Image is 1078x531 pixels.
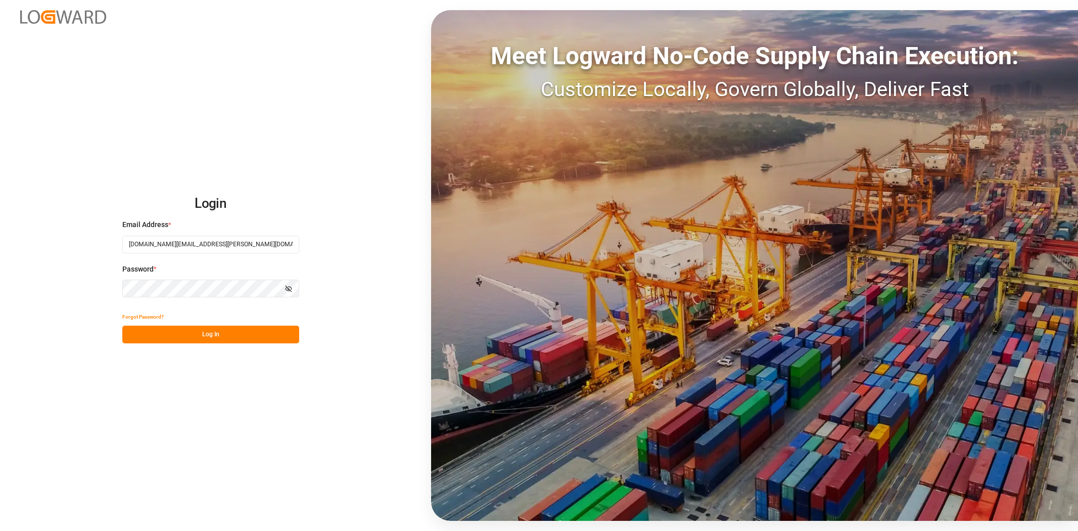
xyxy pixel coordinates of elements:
[122,219,168,230] span: Email Address
[20,10,106,24] img: Logward_new_orange.png
[431,38,1078,74] div: Meet Logward No-Code Supply Chain Execution:
[122,308,164,326] button: Forgot Password?
[122,188,299,220] h2: Login
[122,264,154,275] span: Password
[431,74,1078,105] div: Customize Locally, Govern Globally, Deliver Fast
[122,236,299,253] input: Enter your email
[122,326,299,343] button: Log In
